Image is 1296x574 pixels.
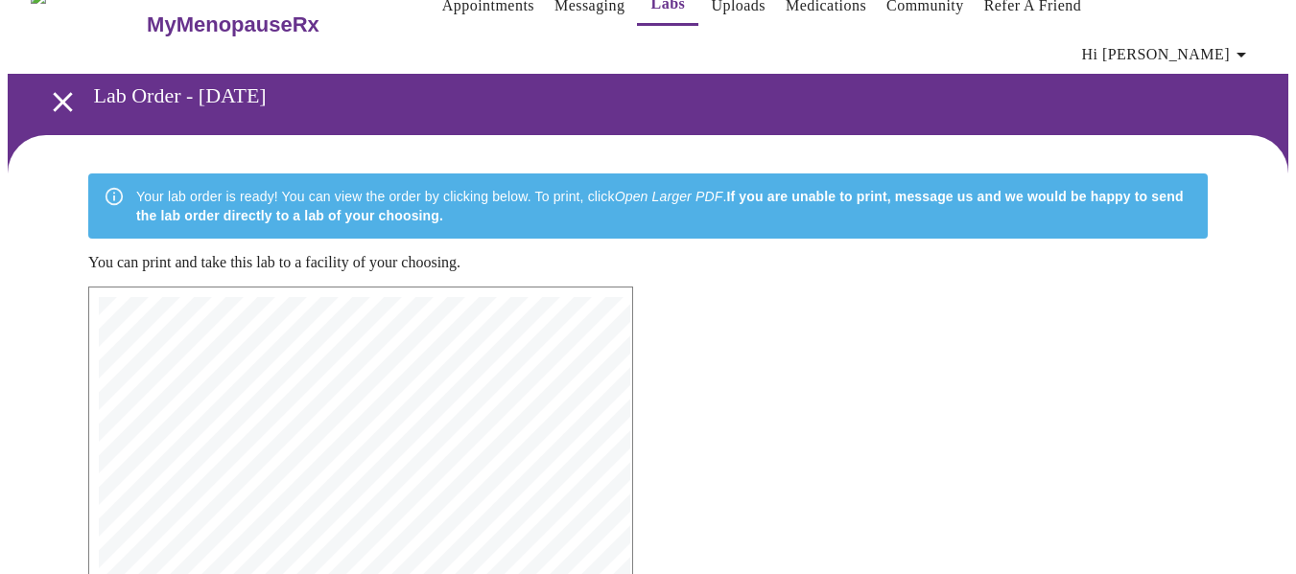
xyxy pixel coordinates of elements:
[147,12,319,37] h3: MyMenopauseRx
[318,282,362,287] span: MyMenopauseRx |
[125,533,431,541] span: [PERSON_NAME], DOB: [DEMOGRAPHIC_DATA], [DEMOGRAPHIC_DATA]
[1074,35,1261,74] button: Hi [PERSON_NAME]
[35,74,91,130] button: open drawer
[615,189,723,204] em: Open Larger PDF
[125,555,262,563] span: [STREET_ADDRESS][US_STATE]
[207,465,448,473] span: [PERSON_NAME], WHNP-BC, NPI: [US_HEALTHCARE_NPI]
[125,443,207,451] span: Order Date: [DATE]
[88,254,1208,271] p: You can print and take this lab to a facility of your choosing.
[364,282,401,287] span: [DATE] 4:44 PM
[136,179,1192,233] div: Your lab order is ready! You can view the order by clicking below. To print, click .
[125,465,204,473] span: Ordering Clinician:
[125,510,211,518] span: Patient Information
[1082,41,1253,68] span: Hi [PERSON_NAME]
[271,383,487,392] span: Phone: [PHONE_NUMBER] | Fax: [PHONE_NUMBER]
[125,487,503,495] span: ____________________________________________________________________________________________________
[94,83,1190,108] h3: Lab Order - [DATE]
[291,361,378,370] span: [STREET_ADDRESS]
[305,331,415,344] span: MyMenopauseRx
